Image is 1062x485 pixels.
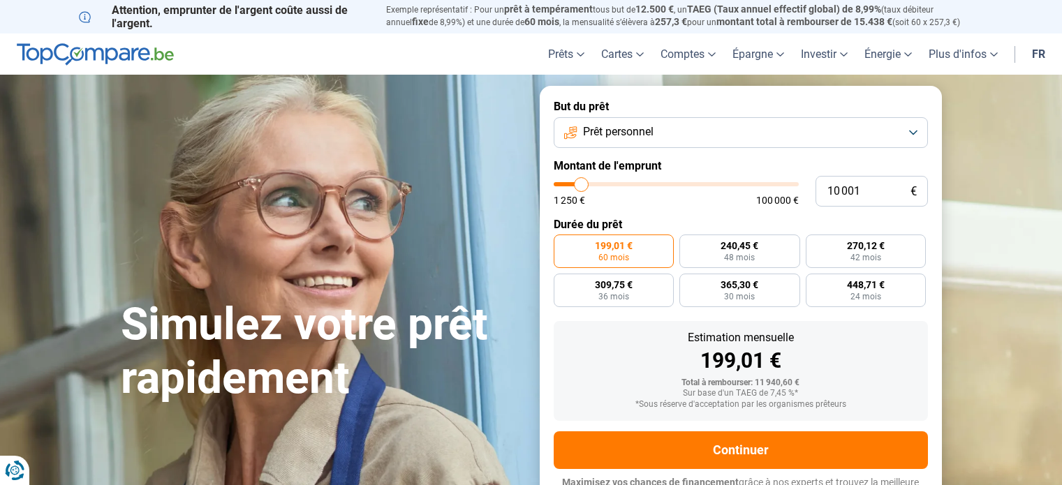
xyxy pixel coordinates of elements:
[593,33,652,75] a: Cartes
[121,298,523,405] h1: Simulez votre prêt rapidement
[910,186,917,197] span: €
[565,400,917,410] div: *Sous réserve d'acceptation par les organismes prêteurs
[721,280,758,290] span: 365,30 €
[565,389,917,398] div: Sur base d'un TAEG de 7,45 %*
[554,159,928,172] label: Montant de l'emprunt
[554,100,928,113] label: But du prêt
[524,16,559,27] span: 60 mois
[792,33,856,75] a: Investir
[724,33,792,75] a: Épargne
[504,3,593,15] span: prêt à tempérament
[756,195,799,205] span: 100 000 €
[79,3,369,30] p: Attention, emprunter de l'argent coûte aussi de l'argent.
[847,280,885,290] span: 448,71 €
[847,241,885,251] span: 270,12 €
[554,431,928,469] button: Continuer
[850,253,881,262] span: 42 mois
[565,378,917,388] div: Total à rembourser: 11 940,60 €
[724,292,755,301] span: 30 mois
[635,3,674,15] span: 12.500 €
[554,117,928,148] button: Prêt personnel
[856,33,920,75] a: Énergie
[386,3,984,29] p: Exemple représentatif : Pour un tous but de , un (taux débiteur annuel de 8,99%) et une durée de ...
[716,16,892,27] span: montant total à rembourser de 15.438 €
[583,124,654,140] span: Prêt personnel
[687,3,881,15] span: TAEG (Taux annuel effectif global) de 8,99%
[595,280,633,290] span: 309,75 €
[655,16,687,27] span: 257,3 €
[565,332,917,343] div: Estimation mensuelle
[721,241,758,251] span: 240,45 €
[598,292,629,301] span: 36 mois
[724,253,755,262] span: 48 mois
[17,43,174,66] img: TopCompare
[412,16,429,27] span: fixe
[850,292,881,301] span: 24 mois
[652,33,724,75] a: Comptes
[540,33,593,75] a: Prêts
[920,33,1006,75] a: Plus d'infos
[554,218,928,231] label: Durée du prêt
[1024,33,1054,75] a: fr
[595,241,633,251] span: 199,01 €
[554,195,585,205] span: 1 250 €
[598,253,629,262] span: 60 mois
[565,350,917,371] div: 199,01 €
